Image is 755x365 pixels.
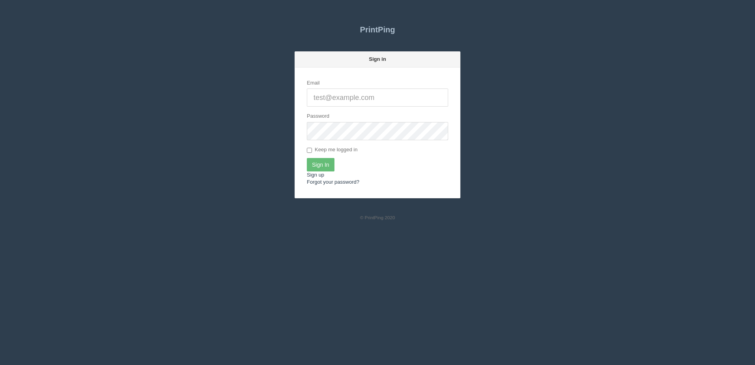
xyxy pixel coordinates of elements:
input: test@example.com [307,88,448,107]
small: © PrintPing 2020 [360,215,395,220]
strong: Sign in [369,56,386,62]
label: Email [307,79,320,87]
a: Sign up [307,172,324,178]
label: Keep me logged in [307,146,357,154]
a: Forgot your password? [307,179,359,185]
label: Password [307,113,329,120]
a: PrintPing [295,20,460,40]
input: Keep me logged in [307,148,312,153]
input: Sign In [307,158,334,171]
